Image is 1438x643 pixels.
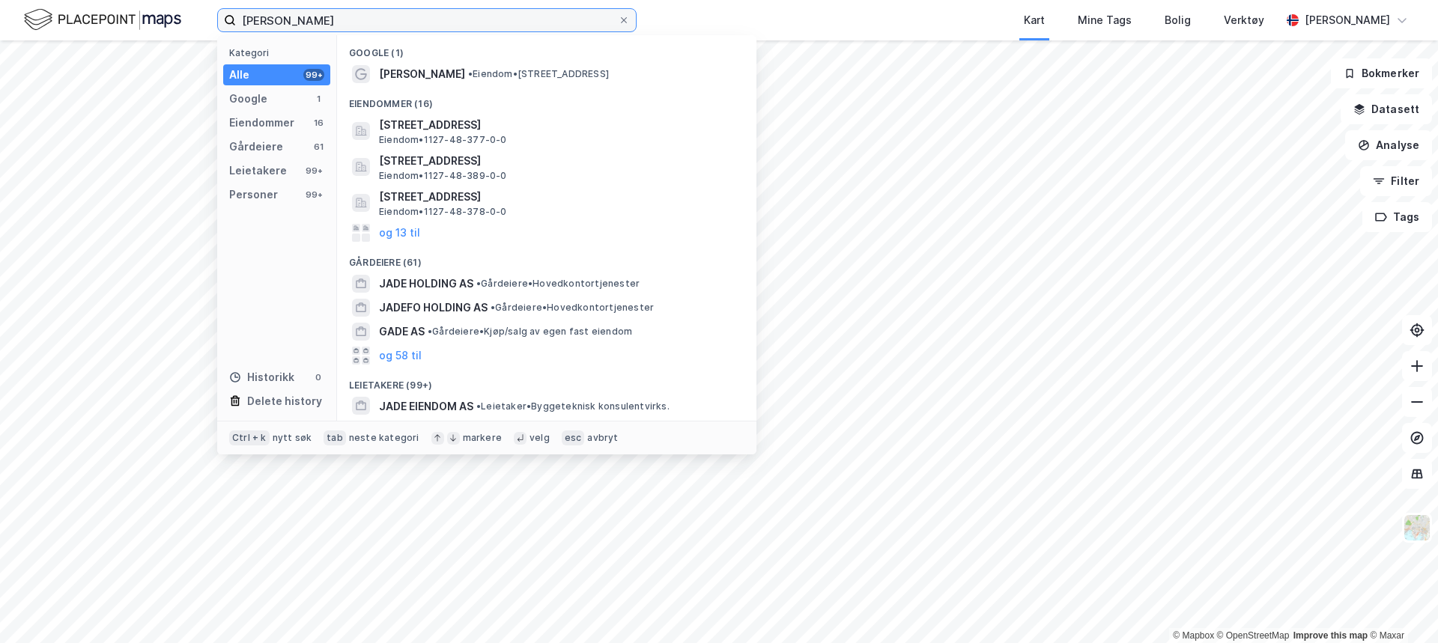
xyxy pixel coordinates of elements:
[349,432,419,444] div: neste kategori
[229,90,267,108] div: Google
[428,326,632,338] span: Gårdeiere • Kjøp/salg av egen fast eiendom
[1078,11,1132,29] div: Mine Tags
[476,400,670,412] span: Leietaker • Byggeteknisk konsulentvirks.
[379,397,473,415] span: JADE EIENDOM AS
[324,430,346,445] div: tab
[303,69,324,81] div: 99+
[1403,514,1431,542] img: Z
[229,114,294,132] div: Eiendommer
[229,430,270,445] div: Ctrl + k
[1224,11,1264,29] div: Verktøy
[379,299,488,317] span: JADEFO HOLDING AS
[379,347,422,365] button: og 58 til
[468,68,609,80] span: Eiendom • [STREET_ADDRESS]
[1217,630,1290,641] a: OpenStreetMap
[1345,130,1432,160] button: Analyse
[1362,202,1432,232] button: Tags
[1165,11,1191,29] div: Bolig
[229,368,294,386] div: Historikk
[587,432,618,444] div: avbryt
[1360,166,1432,196] button: Filter
[229,66,249,84] div: Alle
[379,65,465,83] span: [PERSON_NAME]
[337,368,756,394] div: Leietakere (99+)
[562,430,585,445] div: esc
[468,68,473,79] span: •
[379,206,507,218] span: Eiendom • 1127-48-378-0-0
[379,224,420,242] button: og 13 til
[463,432,502,444] div: markere
[1173,630,1214,641] a: Mapbox
[337,35,756,62] div: Google (1)
[303,189,324,201] div: 99+
[229,47,330,58] div: Kategori
[491,302,495,313] span: •
[1341,94,1432,124] button: Datasett
[379,116,738,134] span: [STREET_ADDRESS]
[229,186,278,204] div: Personer
[229,162,287,180] div: Leietakere
[229,138,283,156] div: Gårdeiere
[247,392,322,410] div: Delete history
[530,432,550,444] div: velg
[1024,11,1045,29] div: Kart
[337,245,756,272] div: Gårdeiere (61)
[273,432,312,444] div: nytt søk
[476,400,481,412] span: •
[428,326,432,337] span: •
[303,165,324,177] div: 99+
[491,302,654,314] span: Gårdeiere • Hovedkontortjenester
[312,93,324,105] div: 1
[337,86,756,113] div: Eiendommer (16)
[379,275,473,293] span: JADE HOLDING AS
[379,170,507,182] span: Eiendom • 1127-48-389-0-0
[379,134,507,146] span: Eiendom • 1127-48-377-0-0
[1331,58,1432,88] button: Bokmerker
[312,371,324,383] div: 0
[312,117,324,129] div: 16
[24,7,181,33] img: logo.f888ab2527a4732fd821a326f86c7f29.svg
[476,278,481,289] span: •
[476,278,640,290] span: Gårdeiere • Hovedkontortjenester
[1293,630,1368,641] a: Improve this map
[1363,571,1438,643] iframe: Chat Widget
[1305,11,1390,29] div: [PERSON_NAME]
[236,9,618,31] input: Søk på adresse, matrikkel, gårdeiere, leietakere eller personer
[379,152,738,170] span: [STREET_ADDRESS]
[379,188,738,206] span: [STREET_ADDRESS]
[312,141,324,153] div: 61
[379,323,425,341] span: GADE AS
